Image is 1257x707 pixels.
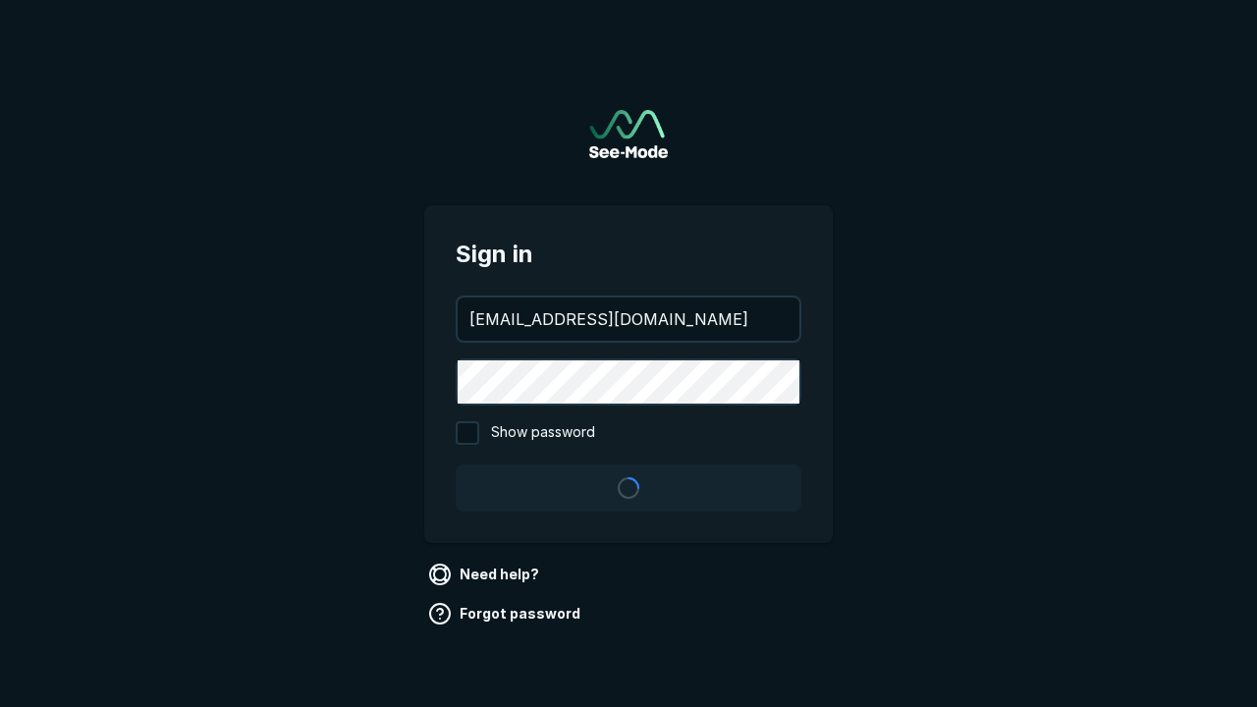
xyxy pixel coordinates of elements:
a: Go to sign in [589,110,668,158]
input: your@email.com [458,298,799,341]
a: Forgot password [424,598,588,629]
span: Sign in [456,237,801,272]
a: Need help? [424,559,547,590]
img: See-Mode Logo [589,110,668,158]
span: Show password [491,421,595,445]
